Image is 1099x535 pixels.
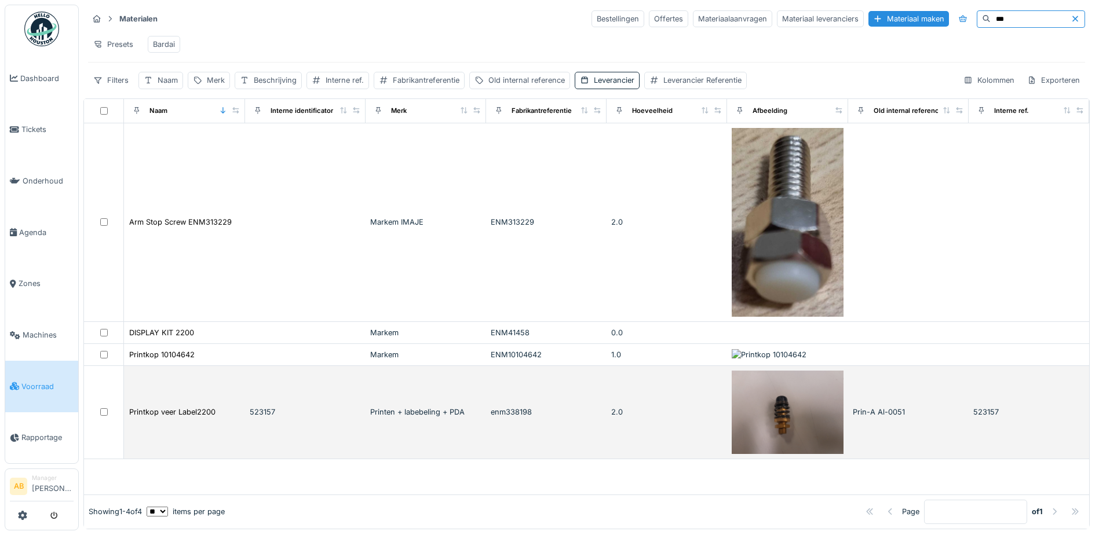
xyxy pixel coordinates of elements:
[158,75,178,86] div: Naam
[21,124,74,135] span: Tickets
[21,381,74,392] span: Voorraad
[129,349,195,360] div: Printkop 10104642
[153,39,175,50] div: Bardai
[491,217,602,228] div: ENM313229
[370,217,481,228] div: Markem IMAJE
[207,75,225,86] div: Merk
[973,406,1085,417] div: 523157
[868,11,949,27] div: Materiaal maken
[491,327,602,338] div: ENM41458
[326,75,364,86] div: Interne ref.
[149,106,167,116] div: Naam
[391,106,407,116] div: Merk
[902,506,919,517] div: Page
[611,327,722,338] div: 0.0
[129,406,216,417] div: Printkop veer Label2200
[594,75,634,86] div: Leverancier
[32,474,74,482] div: Manager
[488,75,565,86] div: Old internal reference
[271,106,333,116] div: Interne identificator
[632,106,673,116] div: Hoeveelheid
[370,406,481,417] div: Printen + labebeling + PDA
[611,217,722,228] div: 2.0
[23,329,74,340] span: Machines
[491,406,602,417] div: enm338198
[32,474,74,499] li: [PERSON_NAME]
[5,155,78,207] a: Onderhoud
[21,432,74,443] span: Rapportage
[994,106,1029,116] div: Interne ref.
[147,506,225,517] div: items per page
[663,75,742,86] div: Leverancier Referentie
[611,406,722,417] div: 2.0
[5,207,78,258] a: Agenda
[10,478,27,495] li: AB
[611,349,722,360] div: 1.0
[88,72,134,89] div: Filters
[129,327,194,338] div: DISPLAY KIT 2200
[10,474,74,501] a: AB Manager[PERSON_NAME]
[88,36,138,53] div: Presets
[649,10,688,27] div: Offertes
[19,227,74,238] span: Agenda
[874,106,943,116] div: Old internal reference
[512,106,572,116] div: Fabrikantreferentie
[5,309,78,361] a: Machines
[19,278,74,289] span: Zones
[958,72,1020,89] div: Kolommen
[250,406,361,417] div: 523157
[1022,72,1085,89] div: Exporteren
[370,327,481,338] div: Markem
[732,128,843,317] img: Arm Stop Screw ENM313229
[693,10,772,27] div: Materiaalaanvragen
[5,412,78,464] a: Rapportage
[115,13,162,24] strong: Materialen
[20,73,74,84] span: Dashboard
[1032,506,1043,517] strong: of 1
[89,506,142,517] div: Showing 1 - 4 of 4
[853,406,964,417] div: Prin-A Al-0051
[5,104,78,156] a: Tickets
[5,258,78,310] a: Zones
[777,10,864,27] div: Materiaal leveranciers
[732,349,806,360] img: Printkop 10104642
[491,349,602,360] div: ENM10104642
[129,217,232,228] div: Arm Stop Screw ENM313229
[393,75,459,86] div: Fabrikantreferentie
[24,12,59,46] img: Badge_color-CXgf-gQk.svg
[254,75,297,86] div: Beschrijving
[23,175,74,186] span: Onderhoud
[370,349,481,360] div: Markem
[753,106,787,116] div: Afbeelding
[5,53,78,104] a: Dashboard
[732,371,843,454] img: Printkop veer Label2200
[592,10,644,27] div: Bestellingen
[5,361,78,412] a: Voorraad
